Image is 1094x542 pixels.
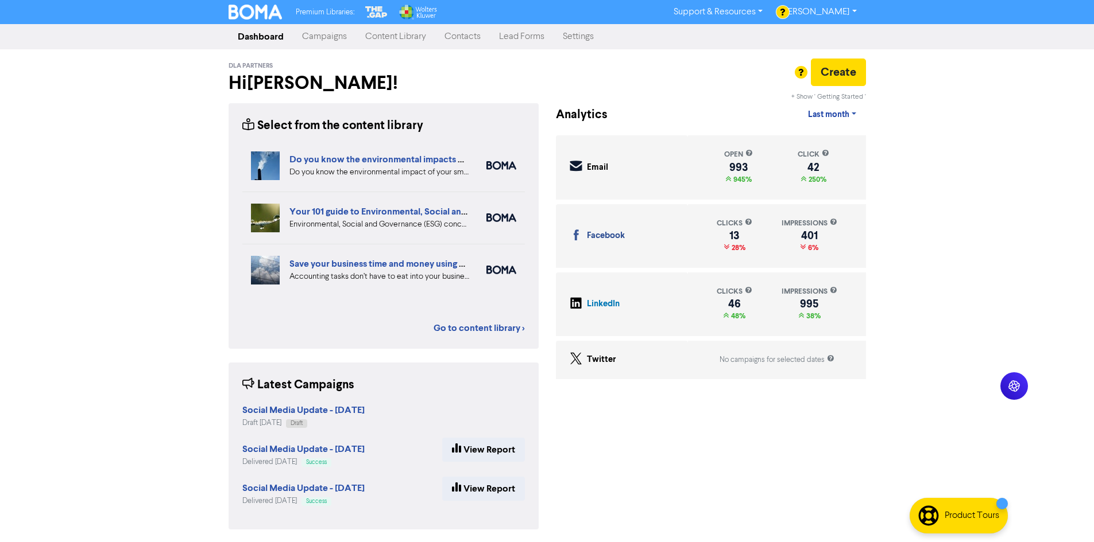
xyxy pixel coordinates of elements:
a: Dashboard [229,25,293,48]
iframe: Chat Widget [1037,487,1094,542]
span: Success [306,459,327,465]
a: Content Library [356,25,435,48]
img: BOMA Logo [229,5,283,20]
a: Campaigns [293,25,356,48]
span: 48% [729,311,745,321]
a: Social Media Update - [DATE] [242,484,365,493]
button: Create [811,59,866,86]
div: 995 [782,299,837,309]
div: Draft [DATE] [242,418,365,428]
span: Draft [291,420,303,426]
strong: Social Media Update - [DATE] [242,404,365,416]
div: Twitter [587,353,616,366]
a: Lead Forms [490,25,554,48]
strong: Social Media Update - [DATE] [242,482,365,494]
div: Delivered [DATE] [242,457,365,467]
div: Facebook [587,229,625,243]
span: 6% [806,243,818,252]
a: [PERSON_NAME] [772,3,865,21]
div: Select from the content library [242,117,423,135]
div: + Show ' Getting Started ' [791,92,866,102]
div: click [798,149,829,160]
span: Last month [808,110,849,120]
div: 401 [782,231,837,240]
a: Social Media Update - [DATE] [242,406,365,415]
a: Last month [799,103,865,126]
span: Premium Libraries: [296,9,354,16]
div: 42 [798,163,829,172]
div: 46 [717,299,752,309]
div: clicks [717,286,752,297]
a: View Report [442,477,525,501]
span: 28% [729,243,745,252]
a: Support & Resources [664,3,772,21]
div: LinkedIn [587,298,620,311]
div: impressions [782,218,837,229]
a: View Report [442,438,525,462]
a: Go to content library > [434,321,525,335]
div: No campaigns for selected dates [720,354,834,365]
strong: Social Media Update - [DATE] [242,443,365,455]
h2: Hi [PERSON_NAME] ! [229,72,539,94]
div: clicks [717,218,752,229]
div: open [724,149,753,160]
a: Social Media Update - [DATE] [242,445,365,454]
div: 13 [717,231,752,240]
span: 250% [806,175,826,184]
div: Email [587,161,608,174]
img: The Gap [364,5,389,20]
div: 993 [724,163,753,172]
span: 945% [731,175,752,184]
div: impressions [782,286,837,297]
div: Delivered [DATE] [242,496,365,506]
span: 38% [804,311,821,321]
a: Settings [554,25,603,48]
span: Success [306,498,327,504]
div: Latest Campaigns [242,376,354,394]
img: Wolters Kluwer [398,5,437,20]
span: DLA Partners [229,62,273,70]
a: Contacts [435,25,490,48]
div: Analytics [556,106,593,124]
